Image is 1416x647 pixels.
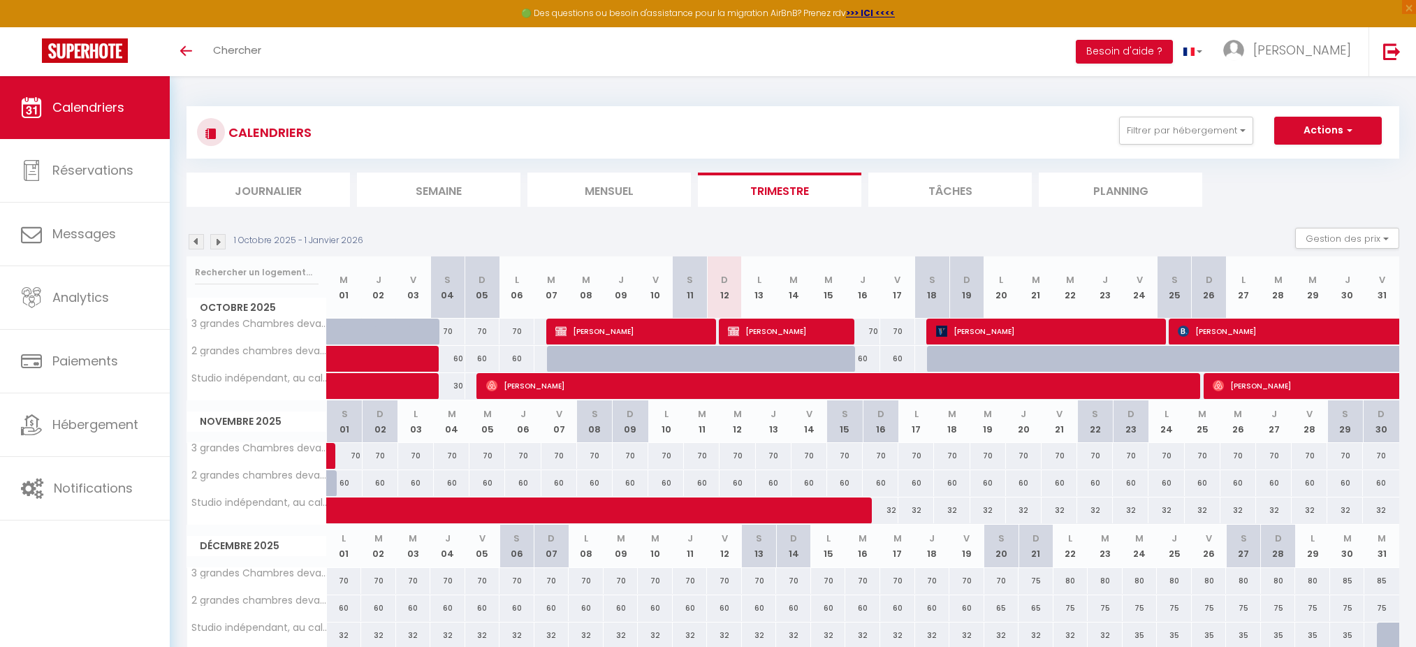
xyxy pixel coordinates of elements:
[1148,470,1184,496] div: 60
[357,173,520,207] li: Semaine
[52,352,118,370] span: Paiements
[970,443,1006,469] div: 70
[555,318,707,344] span: [PERSON_NAME]
[52,161,133,179] span: Réservations
[52,225,116,242] span: Messages
[687,532,693,545] abbr: J
[934,443,970,469] div: 70
[1077,400,1113,443] th: 22
[469,443,505,469] div: 70
[613,470,648,496] div: 60
[42,38,128,63] img: Super Booking
[863,443,898,469] div: 70
[880,256,915,319] th: 17
[1192,525,1227,567] th: 26
[396,525,431,567] th: 03
[430,525,465,567] th: 04
[1213,27,1368,76] a: ... [PERSON_NAME]
[377,407,384,421] abbr: D
[707,256,742,319] th: 12
[465,319,500,344] div: 70
[827,470,863,496] div: 60
[361,525,396,567] th: 02
[1157,256,1192,319] th: 25
[52,99,124,116] span: Calendriers
[894,273,900,286] abbr: V
[1185,470,1220,496] div: 60
[684,470,720,496] div: 60
[1261,256,1296,319] th: 28
[469,400,505,443] th: 05
[776,525,811,567] th: 14
[720,470,755,496] div: 60
[827,400,863,443] th: 15
[430,319,465,344] div: 70
[398,443,434,469] div: 70
[963,532,970,545] abbr: V
[846,7,895,19] a: >>> ICI <<<<
[327,470,363,496] div: 60
[569,525,604,567] th: 08
[707,525,742,567] th: 12
[845,346,880,372] div: 60
[720,400,755,443] th: 12
[505,400,541,443] th: 06
[826,532,831,545] abbr: L
[970,497,1006,523] div: 32
[556,407,562,421] abbr: V
[1274,273,1283,286] abbr: M
[1077,470,1113,496] div: 60
[1123,525,1158,567] th: 24
[845,525,880,567] th: 16
[486,372,1197,399] span: [PERSON_NAME]
[398,470,434,496] div: 60
[934,470,970,496] div: 60
[1256,443,1292,469] div: 70
[195,260,319,285] input: Rechercher un logement...
[1123,256,1158,319] th: 24
[970,400,1006,443] th: 19
[1006,470,1042,496] div: 60
[1077,497,1113,523] div: 32
[479,532,486,545] abbr: V
[604,256,638,319] th: 09
[791,443,827,469] div: 70
[189,319,329,329] span: 3 grandes Chambres devant le canal, 85 m2
[1042,443,1077,469] div: 70
[742,256,777,319] th: 13
[577,470,613,496] div: 60
[1306,407,1313,421] abbr: V
[1379,273,1385,286] abbr: V
[664,407,669,421] abbr: L
[225,117,312,148] h3: CALENDRIERS
[1148,497,1184,523] div: 32
[410,273,416,286] abbr: V
[756,400,791,443] th: 13
[1102,273,1108,286] abbr: J
[1172,273,1178,286] abbr: S
[448,407,456,421] abbr: M
[1185,400,1220,443] th: 25
[638,525,673,567] th: 10
[742,525,777,567] th: 13
[863,497,898,523] div: 32
[1092,407,1098,421] abbr: S
[1292,497,1327,523] div: 32
[613,400,648,443] th: 09
[376,273,381,286] abbr: J
[505,443,541,469] div: 70
[434,400,469,443] th: 04
[929,532,935,545] abbr: J
[648,400,684,443] th: 10
[430,373,465,399] div: 30
[1363,400,1399,443] th: 30
[342,532,346,545] abbr: L
[234,234,363,247] p: 1 Octobre 2025 - 1 Janvier 2026
[868,173,1032,207] li: Tâches
[898,400,934,443] th: 17
[1148,400,1184,443] th: 24
[1364,256,1399,319] th: 31
[1076,40,1173,64] button: Besoin d'aide ?
[52,416,138,433] span: Hébergement
[756,443,791,469] div: 70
